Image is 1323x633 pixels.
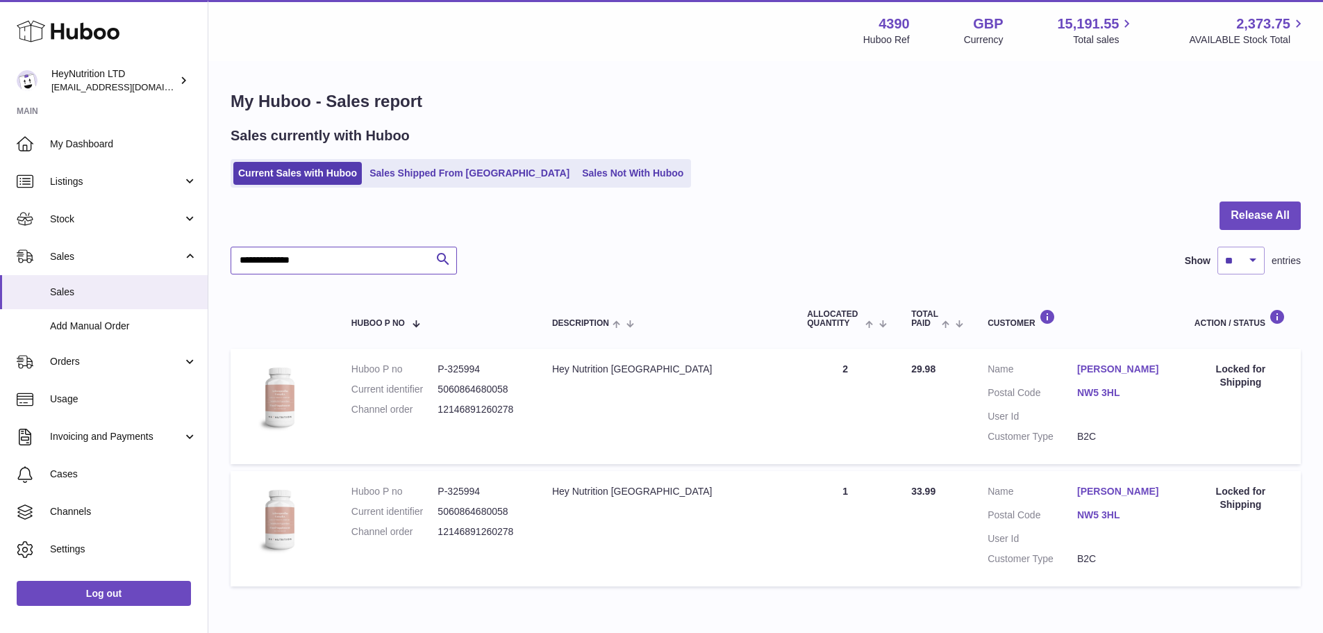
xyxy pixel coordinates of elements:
a: 15,191.55 Total sales [1057,15,1135,47]
dd: 12146891260278 [438,525,524,539]
span: My Dashboard [50,138,197,151]
span: 15,191.55 [1057,15,1119,33]
dd: B2C [1077,552,1167,566]
button: Release All [1220,202,1301,230]
dd: P-325994 [438,363,524,376]
dt: Channel order [351,525,438,539]
a: NW5 3HL [1077,386,1167,400]
dd: P-325994 [438,485,524,498]
img: 43901725566913.jpg [244,363,314,432]
a: [PERSON_NAME] [1077,363,1167,376]
span: ALLOCATED Quantity [807,310,862,328]
div: Currency [964,33,1004,47]
td: 1 [793,471,897,586]
dt: Channel order [351,403,438,416]
a: Log out [17,581,191,606]
dt: Current identifier [351,505,438,518]
div: Hey Nutrition [GEOGRAPHIC_DATA] [552,485,779,498]
span: Invoicing and Payments [50,430,183,443]
a: Current Sales with Huboo [233,162,362,185]
span: Total paid [911,310,938,328]
label: Show [1185,254,1210,268]
img: 43901725566913.jpg [244,485,314,554]
dd: 5060864680058 [438,383,524,396]
dt: Huboo P no [351,485,438,498]
strong: 4390 [879,15,910,33]
span: Usage [50,393,197,406]
dt: User Id [988,532,1077,545]
div: Hey Nutrition [GEOGRAPHIC_DATA] [552,363,779,376]
span: [EMAIL_ADDRESS][DOMAIN_NAME] [51,81,204,92]
dt: Huboo P no [351,363,438,376]
dd: 12146891260278 [438,403,524,416]
span: entries [1272,254,1301,268]
span: Channels [50,505,197,518]
span: Total sales [1073,33,1135,47]
div: HeyNutrition LTD [51,67,176,94]
strong: GBP [973,15,1003,33]
div: Huboo Ref [863,33,910,47]
h2: Sales currently with Huboo [231,126,410,145]
a: NW5 3HL [1077,509,1167,522]
span: AVAILABLE Stock Total [1189,33,1306,47]
dt: Customer Type [988,552,1077,566]
td: 2 [793,349,897,464]
div: Locked for Shipping [1195,363,1287,389]
a: 2,373.75 AVAILABLE Stock Total [1189,15,1306,47]
span: Orders [50,355,183,368]
span: Settings [50,543,197,556]
h1: My Huboo - Sales report [231,90,1301,113]
a: Sales Not With Huboo [577,162,688,185]
span: Description [552,319,609,328]
span: Listings [50,175,183,188]
span: 2,373.75 [1236,15,1290,33]
span: 33.99 [911,486,935,497]
span: Huboo P no [351,319,405,328]
span: Stock [50,213,183,226]
a: Sales Shipped From [GEOGRAPHIC_DATA] [365,162,574,185]
span: Sales [50,250,183,263]
dt: Name [988,485,1077,502]
img: info@heynutrition.com [17,70,38,91]
span: Cases [50,468,197,481]
dt: User Id [988,410,1077,423]
dt: Current identifier [351,383,438,396]
dt: Postal Code [988,386,1077,403]
div: Locked for Shipping [1195,485,1287,511]
span: Sales [50,286,197,299]
a: [PERSON_NAME] [1077,485,1167,498]
div: Action / Status [1195,309,1287,328]
dt: Postal Code [988,509,1077,525]
div: Customer [988,309,1167,328]
dd: B2C [1077,430,1167,443]
dd: 5060864680058 [438,505,524,518]
dt: Name [988,363,1077,379]
span: 29.98 [911,363,935,375]
dt: Customer Type [988,430,1077,443]
span: Add Manual Order [50,320,197,333]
